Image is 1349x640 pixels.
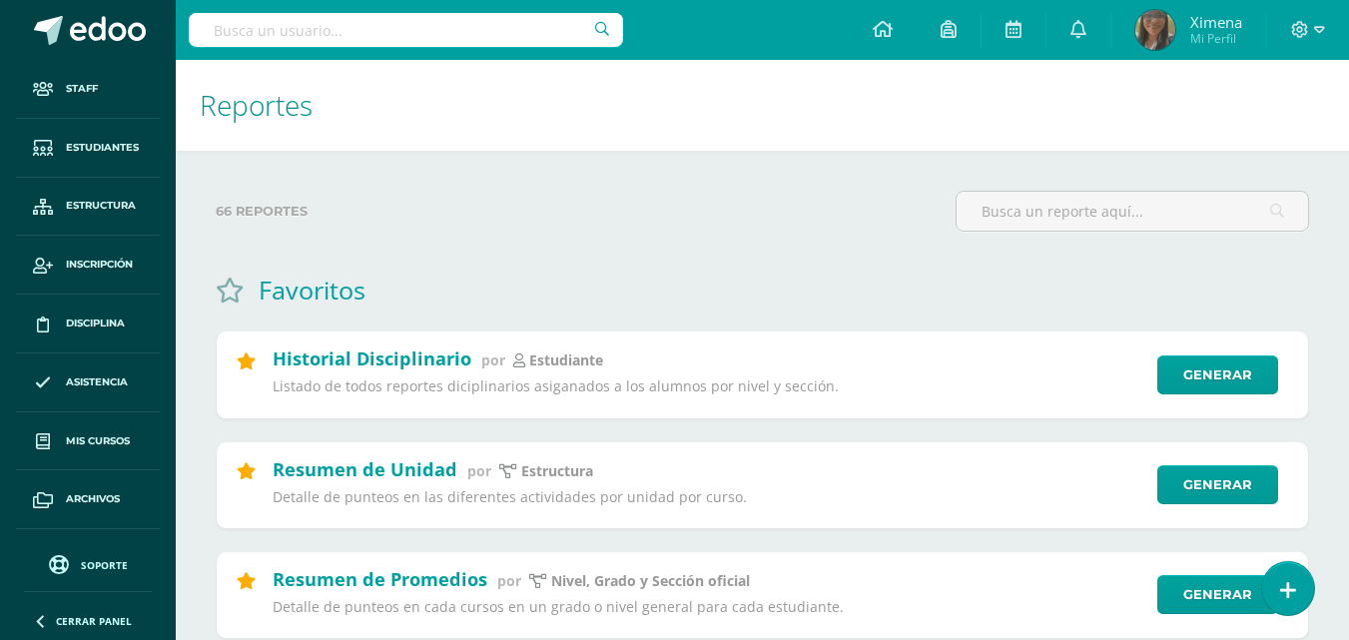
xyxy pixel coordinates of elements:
a: Mis cursos [16,412,160,471]
span: Mis cursos [66,433,130,449]
a: Soporte [24,550,152,577]
span: Archivos [66,491,120,507]
p: Nivel, Grado y Sección oficial [551,572,750,590]
a: Estudiantes [16,119,160,178]
h2: Historial Disciplinario [273,346,471,370]
a: Generar [1157,465,1278,504]
span: Disciplina [66,316,125,331]
a: Estructura [16,178,160,237]
a: Inscripción [16,236,160,295]
span: Staff [66,81,98,97]
img: d98bf3c1f642bb0fd1b79fad2feefc7b.png [1135,10,1175,50]
a: Generar [1157,355,1278,394]
h1: Favoritos [259,273,365,307]
span: Asistencia [66,374,128,390]
span: por [481,350,505,369]
input: Busca un reporte aquí... [957,192,1308,231]
input: Busca un usuario... [189,13,623,47]
a: Generar [1157,575,1278,614]
span: Estructura [66,198,136,214]
span: por [497,571,521,590]
span: Estudiantes [66,140,139,156]
h2: Resumen de Promedios [273,567,487,591]
p: estudiante [529,351,603,369]
span: Ximena [1190,12,1242,32]
span: por [467,461,491,480]
span: Soporte [81,558,128,572]
p: estructura [521,462,593,480]
p: Detalle de punteos en cada cursos en un grado o nivel general para cada estudiante. [273,598,1144,616]
a: Staff [16,60,160,119]
a: Archivos [16,470,160,529]
span: Mi Perfil [1190,30,1242,47]
p: Listado de todos reportes diciplinarios asiganados a los alumnos por nivel y sección. [273,377,1144,395]
p: Detalle de punteos en las diferentes actividades por unidad por curso. [273,488,1144,506]
label: 66 reportes [216,191,940,232]
a: Disciplina [16,295,160,353]
a: Asistencia [16,353,160,412]
span: Inscripción [66,257,133,273]
span: Cerrar panel [56,614,132,628]
span: Reportes [200,86,313,124]
h2: Resumen de Unidad [273,457,457,481]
